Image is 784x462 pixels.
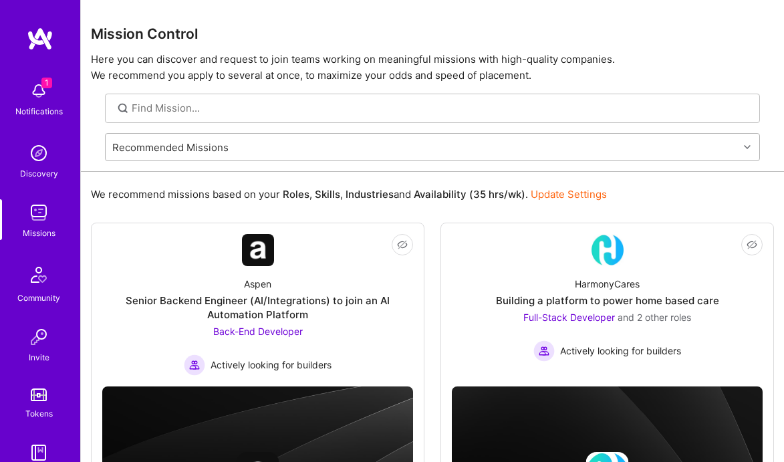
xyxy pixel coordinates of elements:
[102,294,413,322] div: Senior Backend Engineer (AI/Integrations) to join an AI Automation Platform
[346,188,394,201] b: Industries
[452,234,763,376] a: Company LogoHarmonyCaresBuilding a platform to power home based careFull-Stack Developer and 2 ot...
[25,199,52,226] img: teamwork
[397,239,408,250] i: icon EyeClosed
[20,166,58,181] div: Discovery
[23,259,55,291] img: Community
[25,140,52,166] img: discovery
[41,78,52,88] span: 1
[211,358,332,372] span: Actively looking for builders
[116,101,131,116] i: icon SearchGrey
[91,187,607,201] p: We recommend missions based on your , , and .
[315,188,340,201] b: Skills
[618,312,691,323] span: and 2 other roles
[213,326,303,337] span: Back-End Developer
[523,312,615,323] span: Full-Stack Developer
[17,291,60,305] div: Community
[592,234,624,266] img: Company Logo
[112,140,229,154] div: Recommended Missions
[25,78,52,104] img: bell
[132,101,750,115] input: Find Mission...
[747,239,757,250] i: icon EyeClosed
[244,277,271,291] div: Aspen
[15,104,63,118] div: Notifications
[91,51,774,84] p: Here you can discover and request to join teams working on meaningful missions with high-quality ...
[560,344,681,358] span: Actively looking for builders
[533,340,555,362] img: Actively looking for builders
[91,25,774,42] h3: Mission Control
[496,294,719,308] div: Building a platform to power home based care
[744,144,751,150] i: icon Chevron
[102,234,413,376] a: Company LogoAspenSenior Backend Engineer (AI/Integrations) to join an AI Automation PlatformBack-...
[414,188,525,201] b: Availability (35 hrs/wk)
[242,234,274,266] img: Company Logo
[25,324,52,350] img: Invite
[25,407,53,421] div: Tokens
[31,388,47,401] img: tokens
[184,354,205,376] img: Actively looking for builders
[531,188,607,201] a: Update Settings
[29,350,49,364] div: Invite
[23,226,55,240] div: Missions
[575,277,640,291] div: HarmonyCares
[283,188,309,201] b: Roles
[27,27,53,51] img: logo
